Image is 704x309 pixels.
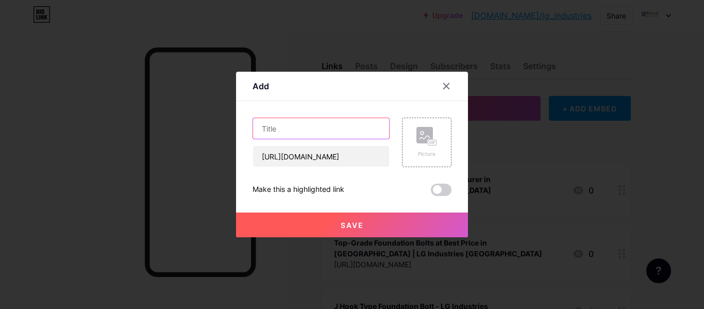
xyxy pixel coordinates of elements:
[253,118,389,139] input: Title
[253,146,389,167] input: URL
[253,184,344,196] div: Make this a highlighted link
[416,150,437,158] div: Picture
[341,221,364,230] span: Save
[253,80,269,92] div: Add
[236,213,468,237] button: Save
